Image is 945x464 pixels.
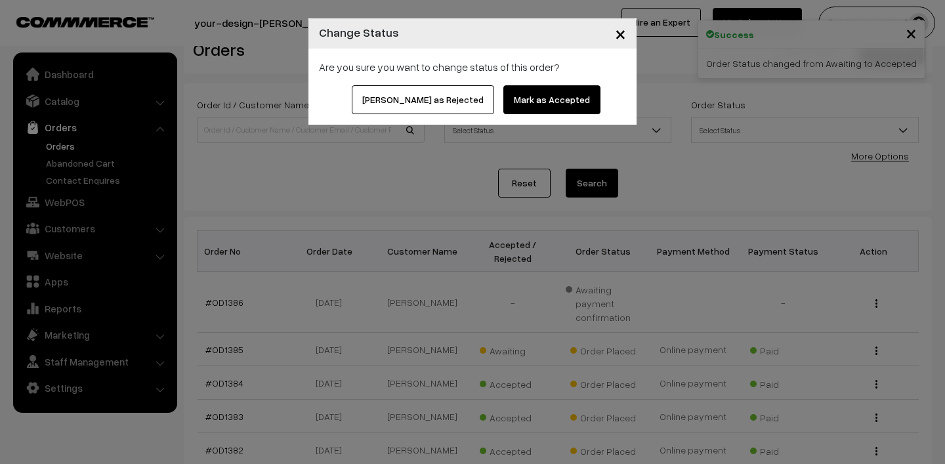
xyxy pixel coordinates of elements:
button: Close [604,13,637,54]
button: Mark as Accepted [503,85,600,114]
div: Are you sure you want to change status of this order? [319,59,626,75]
button: [PERSON_NAME] as Rejected [352,85,494,114]
h4: Change Status [319,24,399,41]
span: × [615,21,626,45]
